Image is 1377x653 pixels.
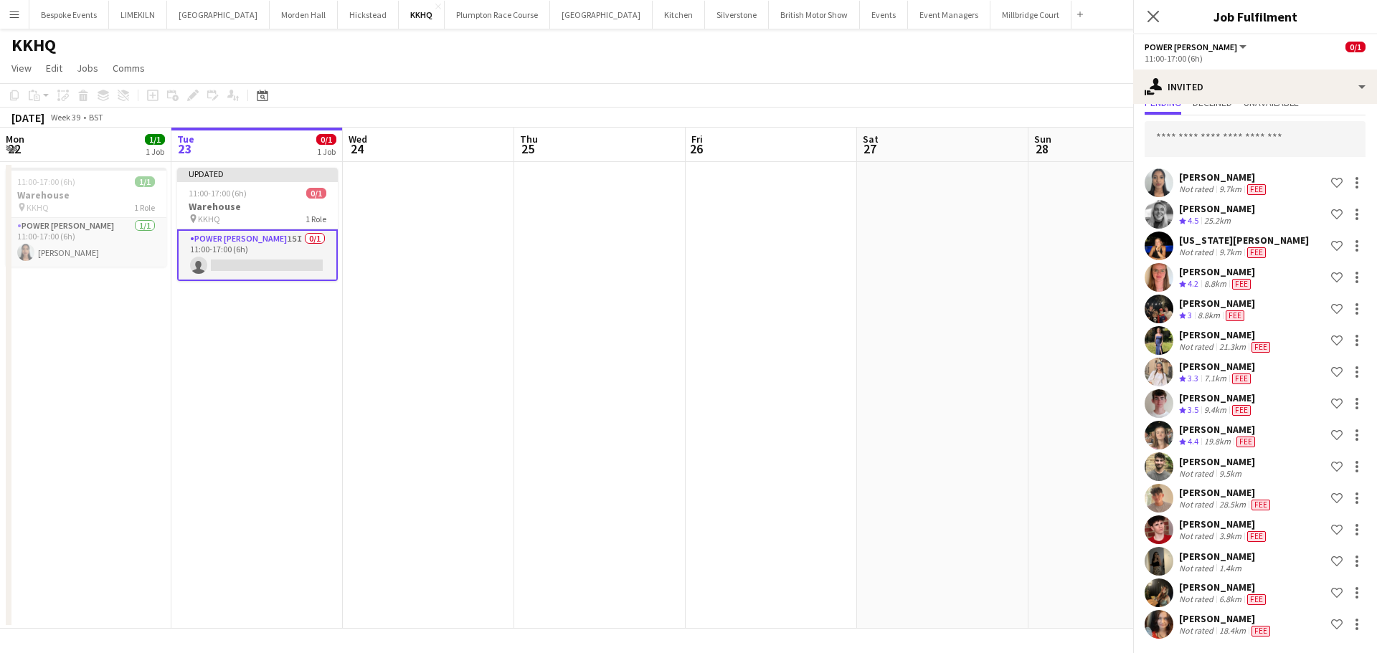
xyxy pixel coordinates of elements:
[705,1,769,29] button: Silverstone
[198,214,220,224] span: KKHQ
[691,133,703,146] span: Fri
[1236,437,1255,447] span: Fee
[134,202,155,213] span: 1 Role
[29,1,109,29] button: Bespoke Events
[1179,518,1269,530] div: [PERSON_NAME]
[1179,423,1258,436] div: [PERSON_NAME]
[1251,626,1270,637] span: Fee
[317,146,336,157] div: 1 Job
[167,1,270,29] button: [GEOGRAPHIC_DATA]
[1179,341,1216,353] div: Not rated
[1229,373,1254,385] div: Crew has different fees then in role
[1216,530,1244,542] div: 3.9km
[1179,265,1255,278] div: [PERSON_NAME]
[1179,360,1255,373] div: [PERSON_NAME]
[346,140,367,157] span: 24
[653,1,705,29] button: Kitchen
[1179,594,1216,605] div: Not rated
[1188,436,1198,447] span: 4.4
[270,1,338,29] button: Morden Hall
[6,189,166,201] h3: Warehouse
[1188,215,1198,226] span: 4.5
[1234,436,1258,448] div: Crew has different fees then in role
[1232,279,1251,290] span: Fee
[1249,625,1273,637] div: Crew has different fees then in role
[1179,328,1273,341] div: [PERSON_NAME]
[11,62,32,75] span: View
[1179,171,1269,183] div: [PERSON_NAME]
[6,168,166,267] app-job-card: 11:00-17:00 (6h)1/1Warehouse KKHQ1 RolePower [PERSON_NAME]1/111:00-17:00 (6h)[PERSON_NAME]
[1179,247,1216,258] div: Not rated
[1188,310,1192,320] span: 3
[1133,70,1377,104] div: Invited
[1179,202,1255,215] div: [PERSON_NAME]
[27,202,49,213] span: KKHQ
[1179,391,1255,404] div: [PERSON_NAME]
[1345,42,1366,52] span: 0/1
[1216,183,1244,195] div: 9.7km
[1226,310,1244,321] span: Fee
[990,1,1071,29] button: Millbridge Court
[445,1,550,29] button: Plumpton Race Course
[1232,405,1251,416] span: Fee
[863,133,879,146] span: Sat
[1201,373,1229,385] div: 7.1km
[1145,53,1366,64] div: 11:00-17:00 (6h)
[1188,373,1198,383] span: 3.3
[306,188,326,199] span: 0/1
[40,59,68,77] a: Edit
[1179,486,1273,499] div: [PERSON_NAME]
[107,59,151,77] a: Comms
[1179,550,1255,563] div: [PERSON_NAME]
[1244,97,1299,108] span: Unavailable
[189,188,247,199] span: 11:00-17:00 (6h)
[175,140,194,157] span: 23
[109,1,167,29] button: LIMEKILN
[6,59,37,77] a: View
[4,140,24,157] span: 22
[1201,404,1229,416] div: 9.4km
[689,140,703,157] span: 26
[550,1,653,29] button: [GEOGRAPHIC_DATA]
[1133,7,1377,26] h3: Job Fulfilment
[399,1,445,29] button: KKHQ
[349,133,367,146] span: Wed
[518,140,538,157] span: 25
[1223,310,1247,322] div: Crew has different fees then in role
[1179,468,1216,479] div: Not rated
[11,34,56,56] h1: KKHQ
[177,200,338,213] h3: Warehouse
[1229,404,1254,416] div: Crew has different fees then in role
[1179,563,1216,573] div: Not rated
[1179,581,1269,594] div: [PERSON_NAME]
[1179,297,1255,310] div: [PERSON_NAME]
[11,110,44,125] div: [DATE]
[1188,404,1198,415] span: 3.5
[1216,468,1244,479] div: 9.5km
[338,1,399,29] button: Hickstead
[1247,531,1266,542] span: Fee
[177,133,194,146] span: Tue
[177,168,338,281] app-job-card: Updated11:00-17:00 (6h)0/1Warehouse KKHQ1 RolePower [PERSON_NAME]15I0/111:00-17:00 (6h)
[1201,278,1229,290] div: 8.8km
[1244,183,1269,195] div: Crew has different fees then in role
[146,146,164,157] div: 1 Job
[135,176,155,187] span: 1/1
[1201,215,1234,227] div: 25.2km
[177,168,338,179] div: Updated
[1179,455,1255,468] div: [PERSON_NAME]
[1193,97,1232,108] span: Declined
[1216,341,1249,353] div: 21.3km
[1179,499,1216,510] div: Not rated
[316,134,336,145] span: 0/1
[860,1,908,29] button: Events
[1188,278,1198,289] span: 4.2
[47,112,83,123] span: Week 39
[1179,612,1273,625] div: [PERSON_NAME]
[1232,373,1251,384] span: Fee
[1229,278,1254,290] div: Crew has different fees then in role
[1247,247,1266,258] span: Fee
[1179,234,1309,247] div: [US_STATE][PERSON_NAME]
